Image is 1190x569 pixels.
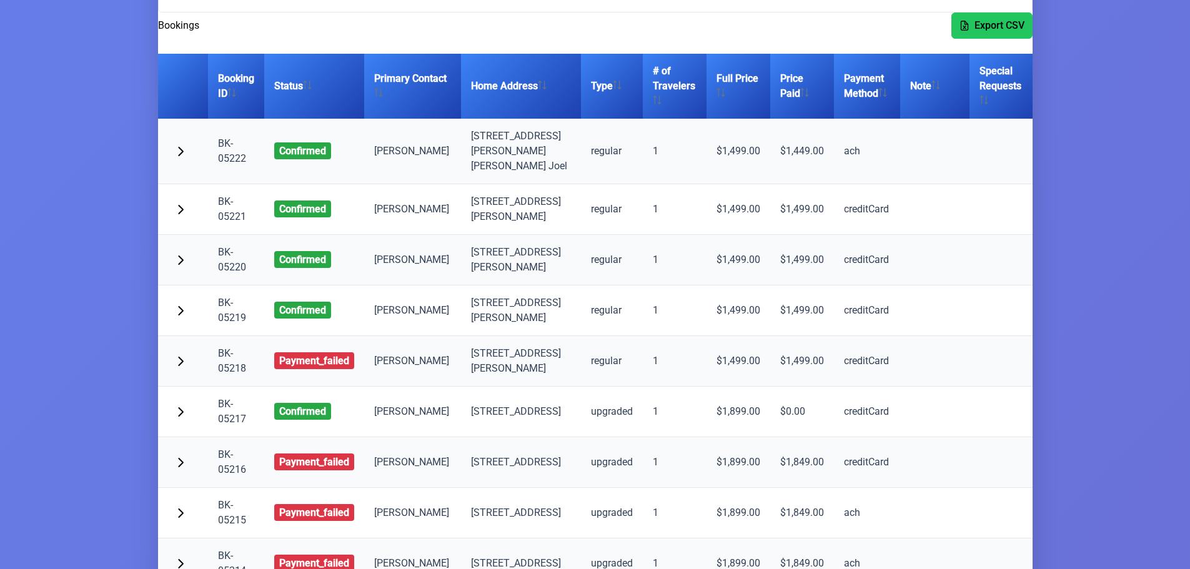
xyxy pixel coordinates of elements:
td: ach [834,488,900,538]
td: creditCard [834,184,900,235]
td: $1,499.00 [770,235,834,285]
a: BK-05222 [218,137,246,164]
span: payment_failed [274,453,354,470]
td: $1,499.00 [707,285,770,336]
td: $1,899.00 [707,387,770,437]
td: creditCard [834,437,900,488]
td: [PERSON_NAME] [364,336,461,387]
button: Export CSV [951,12,1033,39]
a: BK-05215 [218,499,246,526]
th: Price Paid [770,54,834,119]
td: 1 [643,184,706,235]
td: $1,899.00 [707,437,770,488]
th: Full Price [707,54,770,119]
span: confirmed [274,302,331,319]
td: 1 [643,285,706,336]
td: $1,499.00 [707,184,770,235]
td: [STREET_ADDRESS][PERSON_NAME][PERSON_NAME] Joel [461,119,581,184]
a: BK-05217 [218,398,246,425]
span: confirmed [274,200,331,217]
td: [PERSON_NAME] [364,235,461,285]
h2: Bookings [158,18,199,33]
a: BK-05216 [218,448,246,475]
td: $1,499.00 [770,285,834,336]
td: ach [834,119,900,184]
td: upgraded [581,488,643,538]
td: [PERSON_NAME] [364,285,461,336]
td: $1,499.00 [770,336,834,387]
td: [PERSON_NAME] [364,488,461,538]
th: Home Address [461,54,581,119]
th: Payment Method [834,54,900,119]
td: [STREET_ADDRESS] [461,488,581,538]
span: payment_failed [274,504,354,521]
span: confirmed [274,251,331,268]
a: BK-05221 [218,195,246,222]
td: [STREET_ADDRESS] [461,387,581,437]
td: regular [581,285,643,336]
th: Note [900,54,969,119]
td: [STREET_ADDRESS] [461,437,581,488]
td: $1,499.00 [770,184,834,235]
td: upgraded [581,387,643,437]
th: Booking ID [208,54,265,119]
td: $1,499.00 [707,235,770,285]
td: upgraded [581,437,643,488]
td: $1,849.00 [770,437,834,488]
td: [STREET_ADDRESS] [PERSON_NAME] [461,184,581,235]
th: Special Requests [969,54,1033,119]
td: $1,499.00 [707,336,770,387]
td: regular [581,119,643,184]
th: # of Travelers [643,54,706,119]
td: 1 [643,235,706,285]
a: BK-05218 [218,347,246,374]
td: [PERSON_NAME] [364,184,461,235]
td: $1,899.00 [707,488,770,538]
span: confirmed [274,403,331,420]
a: BK-05219 [218,297,246,324]
td: [PERSON_NAME] [364,387,461,437]
td: 1 [643,488,706,538]
td: 1 [643,437,706,488]
td: $0.00 [770,387,834,437]
th: Status [264,54,364,119]
td: $1,849.00 [770,488,834,538]
td: 1 [643,336,706,387]
td: [STREET_ADDRESS][PERSON_NAME] [461,235,581,285]
td: regular [581,184,643,235]
td: 1 [643,119,706,184]
th: Primary Contact [364,54,461,119]
td: [STREET_ADDRESS][PERSON_NAME] [461,336,581,387]
td: creditCard [834,336,900,387]
td: [PERSON_NAME] [364,437,461,488]
span: confirmed [274,142,331,159]
th: Type [581,54,643,119]
td: creditCard [834,235,900,285]
td: regular [581,336,643,387]
td: [PERSON_NAME] [364,119,461,184]
span: Export CSV [974,18,1024,33]
td: creditCard [834,387,900,437]
td: regular [581,235,643,285]
td: $1,449.00 [770,119,834,184]
td: [STREET_ADDRESS][PERSON_NAME] [461,285,581,336]
span: payment_failed [274,352,354,369]
td: 1 [643,387,706,437]
td: creditCard [834,285,900,336]
a: BK-05220 [218,246,246,273]
td: $1,499.00 [707,119,770,184]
